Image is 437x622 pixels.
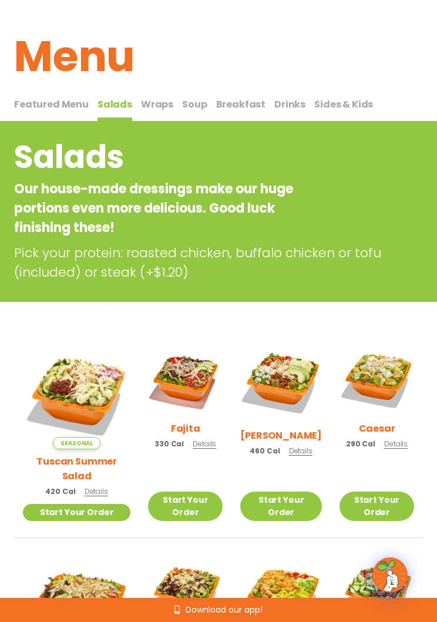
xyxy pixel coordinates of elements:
[23,454,130,483] h2: Tuscan Summer Salad
[346,439,375,449] span: 290 Cal
[384,439,408,449] span: Details
[216,97,266,111] span: Breakfast
[154,439,184,449] span: 330 Cal
[45,486,75,497] span: 420 Cal
[98,97,132,111] span: Salads
[85,486,108,496] span: Details
[53,437,100,449] span: Seasonal
[23,504,130,521] a: Start Your Order
[141,97,173,111] span: Wraps
[240,342,322,423] img: Product photo for Cobb Salad
[14,243,423,282] p: Pick your protein: roasted chicken, buffalo chicken or tofu (included) or steak (+$1.20)
[314,97,373,111] span: Sides & Kids
[14,97,89,111] span: Featured Menu
[14,179,328,237] p: Our house-made dressings make our huge portions even more delicious. Good luck finishing these!
[339,342,414,416] img: Product photo for Caesar Salad
[174,606,263,614] a: Download our app!
[14,93,423,122] div: Tabbed content
[14,25,423,88] h1: Menu
[171,421,200,436] h2: Fajita
[182,97,207,111] span: Soup
[240,428,322,443] h2: [PERSON_NAME]
[148,492,223,521] a: Start Your Order
[186,606,263,614] span: Download our app!
[289,446,312,456] span: Details
[339,492,414,521] a: Start Your Order
[374,559,406,591] img: wpChatIcon
[274,97,305,111] span: Drinks
[240,492,322,521] a: Start Your Order
[359,421,395,436] h2: Caesar
[193,439,216,449] span: Details
[250,446,280,456] span: 460 Cal
[14,133,328,181] h2: Salads
[23,342,130,449] img: Product photo for Tuscan Summer Salad
[148,342,223,416] img: Product photo for Fajita Salad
